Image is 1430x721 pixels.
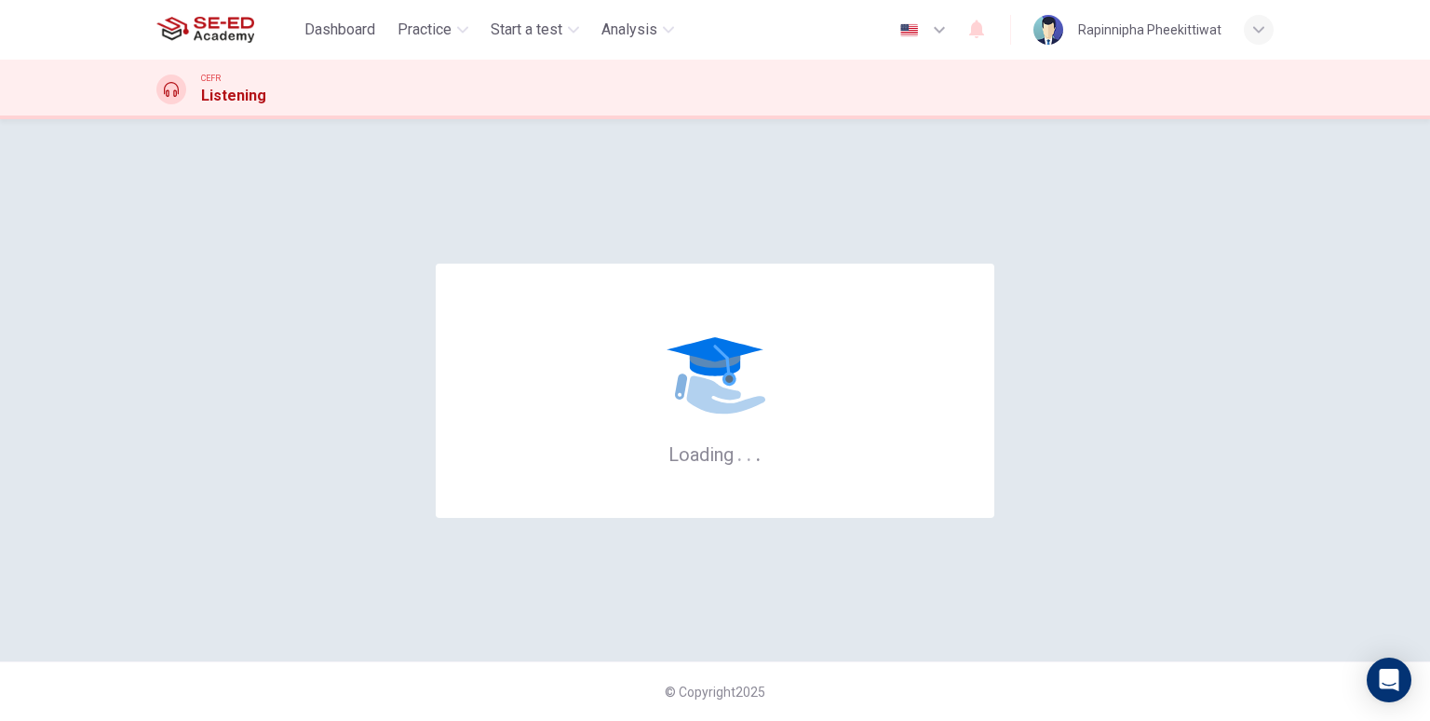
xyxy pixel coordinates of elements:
[491,19,562,41] span: Start a test
[897,23,921,37] img: en
[201,72,221,85] span: CEFR
[483,13,587,47] button: Start a test
[297,13,383,47] button: Dashboard
[1367,658,1411,702] div: Open Intercom Messenger
[156,11,297,48] a: SE-ED Academy logo
[398,19,452,41] span: Practice
[755,437,762,468] h6: .
[736,437,743,468] h6: .
[156,11,254,48] img: SE-ED Academy logo
[304,19,375,41] span: Dashboard
[390,13,476,47] button: Practice
[201,85,266,107] h1: Listening
[665,685,765,700] span: © Copyright 2025
[1078,19,1221,41] div: Rapinnipha Pheekittiwat
[601,19,657,41] span: Analysis
[594,13,681,47] button: Analysis
[1033,15,1063,45] img: Profile picture
[668,442,762,466] h6: Loading
[746,437,752,468] h6: .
